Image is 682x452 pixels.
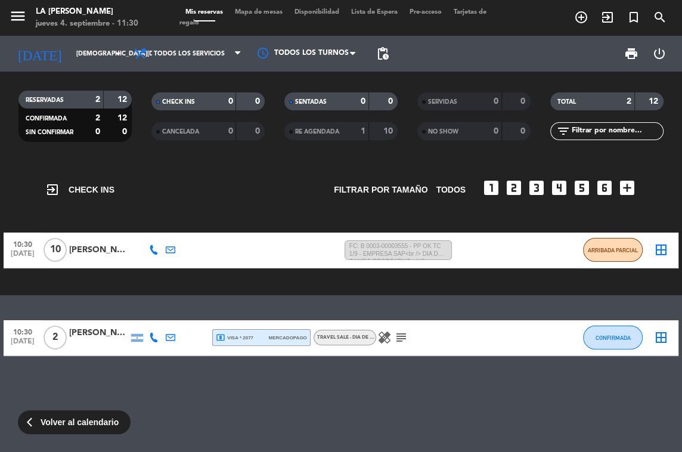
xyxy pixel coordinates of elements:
span: Pre-acceso [404,9,448,16]
strong: 12 [117,95,129,104]
strong: 0 [255,97,262,106]
i: subject [394,330,408,345]
i: add_box [618,178,637,197]
input: Filtrar por nombre... [571,125,663,138]
strong: 0 [361,97,365,106]
span: Todos los servicios [154,50,225,58]
span: Mis reservas [179,9,229,16]
strong: 12 [649,97,661,106]
i: menu [9,7,27,25]
i: exit_to_app [45,182,60,197]
span: arrow_back_ios [27,417,38,428]
strong: 10 [383,127,395,135]
span: visa * 2077 [216,333,253,342]
i: looks_one [482,178,501,197]
i: healing [377,330,392,345]
strong: 0 [494,97,498,106]
span: 2 [44,326,67,349]
strong: 0 [520,97,528,106]
span: print [624,47,638,61]
span: CANCELADA [162,129,199,135]
i: local_atm [216,333,225,342]
button: ARRIBADA PARCIAL [583,238,643,262]
span: TODOS [436,183,466,197]
strong: 0 [228,127,232,135]
i: looks_3 [527,178,546,197]
button: CONFIRMADA [583,326,643,349]
strong: 0 [387,97,395,106]
i: arrow_drop_down [111,47,125,61]
i: add_circle_outline [574,10,588,24]
button: menu [9,7,27,29]
i: power_settings_new [652,47,666,61]
strong: 1 [361,127,365,135]
span: Disponibilidad [289,9,345,16]
strong: 2 [627,97,631,106]
div: [PERSON_NAME] [69,243,129,257]
strong: 12 [117,114,129,122]
span: 10:30 [8,324,38,338]
div: LOG OUT [645,36,673,72]
strong: 0 [95,128,100,136]
strong: 0 [122,128,129,136]
div: [PERSON_NAME] [69,326,129,340]
span: 10 [44,238,67,262]
span: SERVIDAS [428,99,457,105]
div: jueves 4. septiembre - 11:30 [36,18,138,30]
strong: 2 [95,95,100,104]
span: SIN CONFIRMAR [26,129,73,135]
i: search [653,10,667,24]
span: Filtrar por tamaño [334,183,427,197]
i: [DATE] [9,41,70,67]
strong: 0 [255,127,262,135]
span: FC: B 0003-00003555 - PP OK TC 1/9 - EMPRESA SAP<br /> DIA DE CAMPO RECREATIVO - NO SOLICITAN SAL... [345,240,452,261]
strong: 0 [494,127,498,135]
span: [DATE] [8,250,38,264]
i: turned_in_not [627,10,641,24]
span: 10:30 [8,237,38,250]
i: looks_6 [595,178,614,197]
span: [DATE] [8,338,38,351]
span: CHECK INS [45,182,114,197]
i: filter_list [556,124,571,138]
span: NO SHOW [428,129,458,135]
i: looks_4 [550,178,569,197]
strong: 2 [95,114,100,122]
span: ARRIBADA PARCIAL [588,247,638,253]
div: LA [PERSON_NAME] [36,6,138,18]
span: TRAVEL SALE - DIA DE CAMPO TRADICIONAL [317,335,422,340]
i: border_all [653,330,668,345]
span: RE AGENDADA [295,129,339,135]
strong: 0 [520,127,528,135]
span: SENTADAS [295,99,327,105]
span: TOTAL [557,99,576,105]
span: Mapa de mesas [229,9,289,16]
i: looks_5 [572,178,591,197]
span: CONFIRMADA [596,335,631,341]
span: CHECK INS [162,99,195,105]
i: exit_to_app [600,10,615,24]
i: border_all [653,243,668,257]
span: RESERVADAS [26,97,64,103]
strong: 0 [228,97,232,106]
span: Lista de Espera [345,9,404,16]
span: Volver al calendario [41,416,119,429]
span: CONFIRMADA [26,116,67,122]
i: looks_two [504,178,523,197]
span: mercadopago [268,334,306,342]
span: pending_actions [376,47,390,61]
